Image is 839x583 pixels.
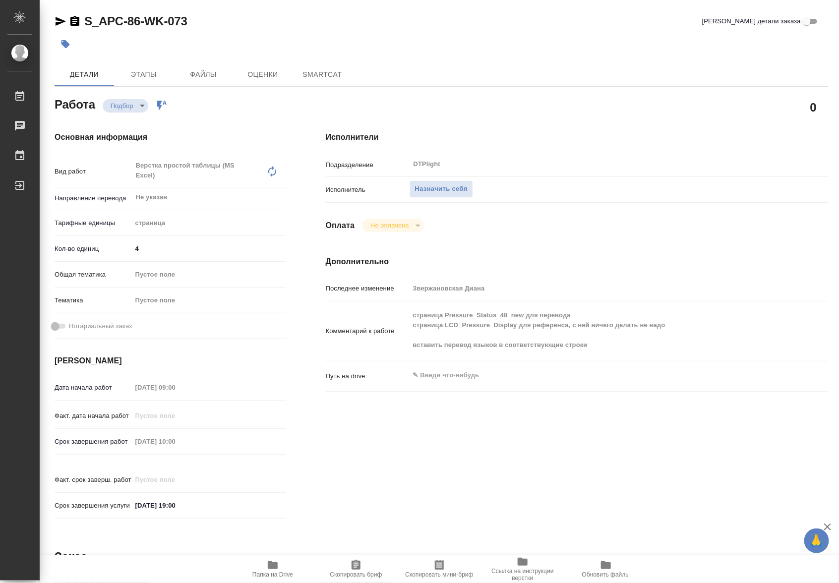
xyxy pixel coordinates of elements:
[367,221,412,230] button: Не оплачена
[326,160,410,170] p: Подразделение
[330,571,382,578] span: Скопировать бриф
[326,371,410,381] p: Путь на drive
[180,68,227,81] span: Файлы
[55,244,132,254] p: Кол-во единиц
[326,131,828,143] h4: Исполнители
[231,555,314,583] button: Папка на Drive
[55,15,66,27] button: Скопировать ссылку для ЯМессенджера
[120,68,168,81] span: Этапы
[55,270,132,280] p: Общая тематика
[326,326,410,336] p: Комментарий к работе
[252,571,293,578] span: Папка на Drive
[808,530,825,551] span: 🙏
[410,307,786,353] textarea: страница Pressure_Status_48_new для перевода страница LCD_Pressure_Display для референса, с ней н...
[132,292,286,309] div: Пустое поле
[60,68,108,81] span: Детали
[55,501,132,511] p: Срок завершения услуги
[326,256,828,268] h4: Дополнительно
[804,528,829,553] button: 🙏
[410,180,473,198] button: Назначить себя
[132,241,286,256] input: ✎ Введи что-нибудь
[362,219,423,232] div: Подбор
[55,295,132,305] p: Тематика
[69,15,81,27] button: Скопировать ссылку
[314,555,398,583] button: Скопировать бриф
[239,68,287,81] span: Оценки
[405,571,473,578] span: Скопировать мини-бриф
[132,472,219,487] input: Пустое поле
[135,270,274,280] div: Пустое поле
[410,281,786,295] input: Пустое поле
[55,193,132,203] p: Направление перевода
[398,555,481,583] button: Скопировать мини-бриф
[55,95,95,113] h2: Работа
[55,437,132,447] p: Срок завершения работ
[326,185,410,195] p: Исполнитель
[55,355,286,367] h4: [PERSON_NAME]
[132,380,219,395] input: Пустое поле
[55,167,132,176] p: Вид работ
[132,434,219,449] input: Пустое поле
[810,99,817,116] h2: 0
[702,16,801,26] span: [PERSON_NAME] детали заказа
[487,568,558,582] span: Ссылка на инструкции верстки
[55,383,132,393] p: Дата начала работ
[582,571,630,578] span: Обновить файлы
[55,411,132,421] p: Факт. дата начала работ
[55,475,132,485] p: Факт. срок заверш. работ
[481,555,564,583] button: Ссылка на инструкции верстки
[415,183,468,195] span: Назначить себя
[108,102,136,110] button: Подбор
[132,498,219,513] input: ✎ Введи что-нибудь
[55,218,132,228] p: Тарифные единицы
[326,220,355,232] h4: Оплата
[69,321,132,331] span: Нотариальный заказ
[135,295,274,305] div: Пустое поле
[299,68,346,81] span: SmartCat
[564,555,648,583] button: Обновить файлы
[132,215,286,232] div: страница
[326,284,410,293] p: Последнее изменение
[55,131,286,143] h4: Основная информация
[103,99,148,113] div: Подбор
[132,408,219,423] input: Пустое поле
[55,33,76,55] button: Добавить тэг
[55,549,87,565] h2: Заказ
[132,266,286,283] div: Пустое поле
[84,14,187,28] a: S_APC-86-WK-073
